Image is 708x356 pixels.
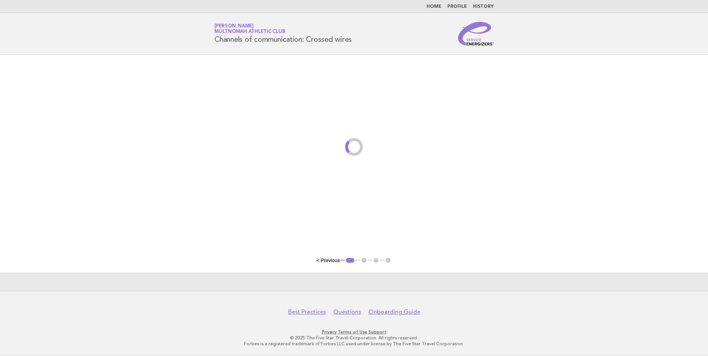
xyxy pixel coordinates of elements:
[214,24,352,43] h1: Channels of communication: Crossed wires
[368,329,387,335] a: Support
[427,4,441,9] a: Home
[333,308,361,316] a: Questions
[127,329,581,335] p: · ·
[288,308,326,316] a: Best Practices
[338,329,367,335] a: Terms of Use
[447,4,467,9] a: Profile
[214,24,285,34] a: [PERSON_NAME]Multnomah Athletic Club
[368,308,420,316] a: Onboarding Guide
[322,329,337,335] a: Privacy
[458,22,494,46] img: Service Energizers
[127,335,581,341] p: © 2025 The Five Star Travel Corporation. All rights reserved.
[127,341,581,347] p: Forbes is a registered trademark of Forbes LLC used under license by The Five Star Travel Corpora...
[473,4,494,9] a: History
[214,30,285,34] span: Multnomah Athletic Club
